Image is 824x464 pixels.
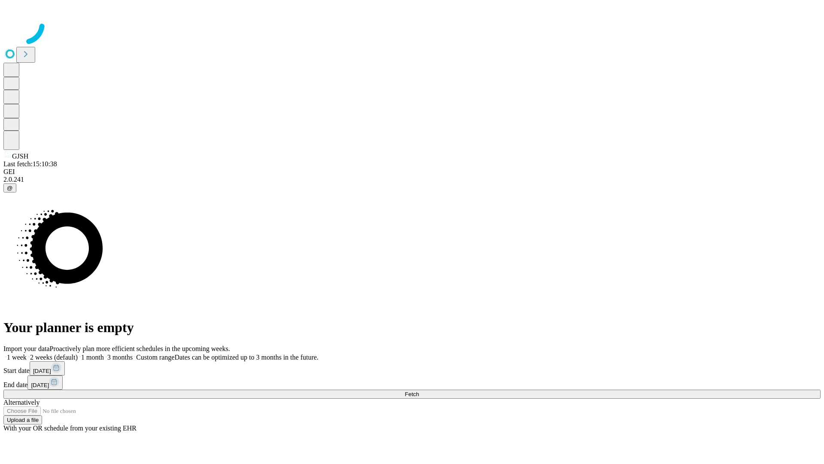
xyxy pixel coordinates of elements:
[3,168,821,176] div: GEI
[7,354,27,361] span: 1 week
[3,415,42,424] button: Upload a file
[175,354,318,361] span: Dates can be optimized up to 3 months in the future.
[12,153,28,160] span: GJSH
[27,375,63,390] button: [DATE]
[33,368,51,374] span: [DATE]
[81,354,104,361] span: 1 month
[3,183,16,192] button: @
[3,320,821,336] h1: Your planner is empty
[30,354,78,361] span: 2 weeks (default)
[30,361,65,375] button: [DATE]
[50,345,230,352] span: Proactively plan more efficient schedules in the upcoming weeks.
[3,399,39,406] span: Alternatively
[7,185,13,191] span: @
[136,354,174,361] span: Custom range
[3,176,821,183] div: 2.0.241
[3,361,821,375] div: Start date
[3,375,821,390] div: End date
[3,424,136,432] span: With your OR schedule from your existing EHR
[107,354,133,361] span: 3 months
[3,345,50,352] span: Import your data
[3,390,821,399] button: Fetch
[31,382,49,388] span: [DATE]
[3,160,57,168] span: Last fetch: 15:10:38
[405,391,419,397] span: Fetch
